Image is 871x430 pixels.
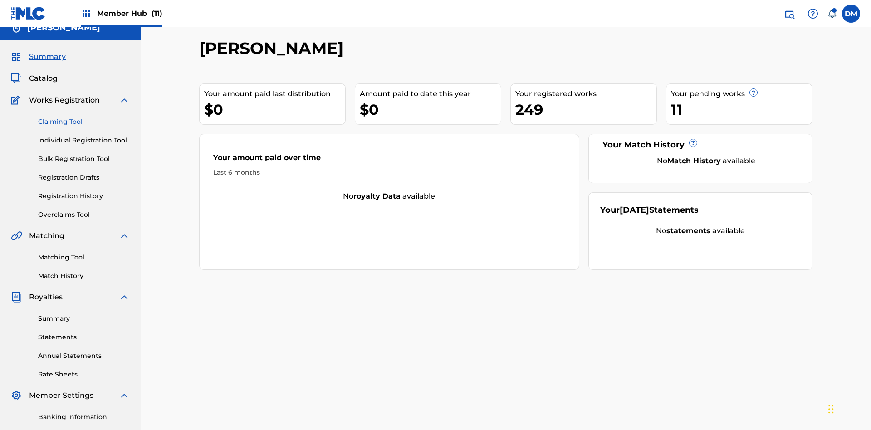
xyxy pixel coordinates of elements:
[11,23,22,34] img: Accounts
[199,38,348,59] h2: [PERSON_NAME]
[666,226,710,235] strong: statements
[11,390,22,401] img: Member Settings
[671,88,812,99] div: Your pending works
[29,292,63,303] span: Royalties
[11,73,22,84] img: Catalog
[600,139,801,151] div: Your Match History
[667,156,721,165] strong: Match History
[11,73,58,84] a: CatalogCatalog
[807,8,818,19] img: help
[152,9,162,18] span: (11)
[515,99,656,120] div: 249
[119,390,130,401] img: expand
[11,230,22,241] img: Matching
[600,225,801,236] div: No available
[38,332,130,342] a: Statements
[600,204,699,216] div: Your Statements
[826,386,871,430] iframe: Chat Widget
[360,99,501,120] div: $0
[828,396,834,423] div: Drag
[27,23,100,33] h5: EYAMA MCSINGER
[360,88,501,99] div: Amount paid to date this year
[38,370,130,379] a: Rate Sheets
[612,156,801,166] div: No available
[204,99,345,120] div: $0
[38,117,130,127] a: Claiming Tool
[38,412,130,422] a: Banking Information
[29,51,66,62] span: Summary
[620,205,649,215] span: [DATE]
[119,230,130,241] img: expand
[671,99,812,120] div: 11
[11,51,22,62] img: Summary
[690,139,697,147] span: ?
[11,95,23,106] img: Works Registration
[842,5,860,23] div: User Menu
[204,88,345,99] div: Your amount paid last distribution
[213,168,565,177] div: Last 6 months
[38,271,130,281] a: Match History
[38,191,130,201] a: Registration History
[38,173,130,182] a: Registration Drafts
[29,95,100,106] span: Works Registration
[750,89,757,96] span: ?
[200,191,579,202] div: No available
[38,314,130,323] a: Summary
[38,154,130,164] a: Bulk Registration Tool
[11,292,22,303] img: Royalties
[38,253,130,262] a: Matching Tool
[97,8,162,19] span: Member Hub
[119,292,130,303] img: expand
[11,51,66,62] a: SummarySummary
[784,8,795,19] img: search
[780,5,798,23] a: Public Search
[827,9,837,18] div: Notifications
[11,7,46,20] img: MLC Logo
[353,192,401,200] strong: royalty data
[119,95,130,106] img: expand
[81,8,92,19] img: Top Rightsholders
[515,88,656,99] div: Your registered works
[29,73,58,84] span: Catalog
[29,390,93,401] span: Member Settings
[38,136,130,145] a: Individual Registration Tool
[804,5,822,23] div: Help
[38,351,130,361] a: Annual Statements
[29,230,64,241] span: Matching
[38,210,130,220] a: Overclaims Tool
[213,152,565,168] div: Your amount paid over time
